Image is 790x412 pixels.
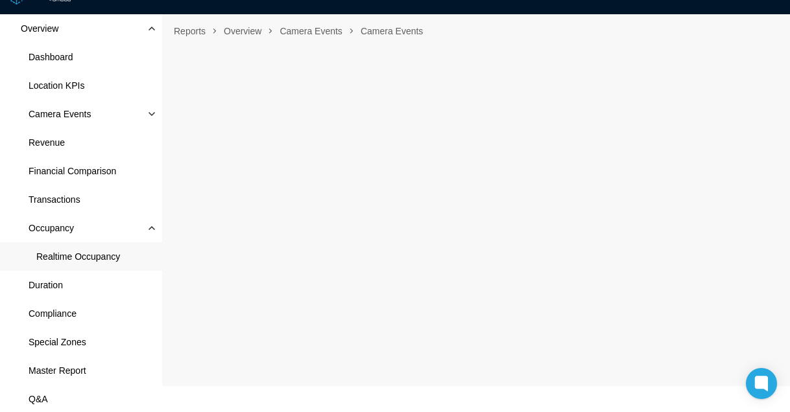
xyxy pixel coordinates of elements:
[29,79,84,92] span: Location KPIs
[29,51,73,63] span: Dashboard
[355,21,428,41] span: Camera Events
[29,222,74,235] span: Occupancy
[169,21,211,41] span: Reports
[29,393,48,406] span: Q&A
[29,279,63,292] span: Duration
[36,250,120,263] span: Realtime Occupancy
[21,22,58,35] span: Overview
[29,336,86,349] span: Special Zones
[219,21,267,41] span: Overview
[29,364,86,377] span: Master Report
[29,193,80,206] span: Transactions
[29,307,77,320] span: Compliance
[29,108,91,120] span: Camera Events
[29,136,65,149] span: Revenue
[274,21,347,41] span: Camera Events
[29,165,116,177] span: Financial Comparison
